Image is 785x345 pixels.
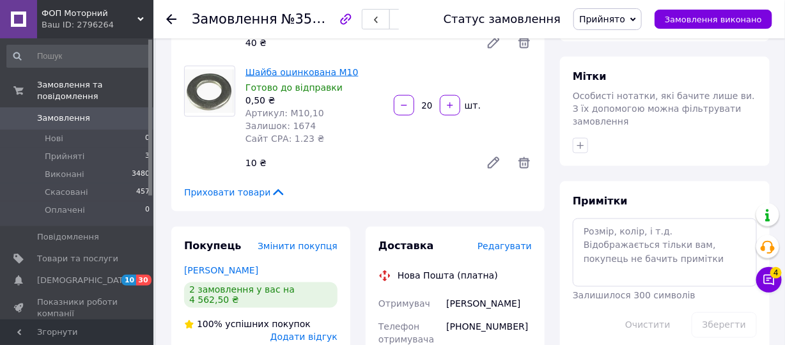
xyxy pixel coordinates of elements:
div: 2 замовлення у вас на 4 562,50 ₴ [184,282,338,308]
span: [DEMOGRAPHIC_DATA] [37,275,132,286]
span: 3 [145,151,150,162]
span: Залишок: 1674 [245,121,316,131]
span: Прийнято [579,14,625,24]
span: 3480 [132,169,150,180]
span: ФОП Моторний [42,8,137,19]
div: успішних покупок [184,318,311,331]
a: Редагувати [481,30,506,56]
span: Додати відгук [270,332,338,342]
span: Готово до відправки [245,82,343,93]
input: Пошук [6,45,151,68]
span: 0 [145,204,150,216]
span: Видалити [517,35,532,50]
span: Сайт СРА: 1.23 ₴ [245,134,324,144]
span: 100% [197,319,222,330]
div: Статус замовлення [444,13,561,26]
span: Прийняті [45,151,84,162]
span: Покупець [184,240,242,252]
div: Ваш ID: 2796264 [42,19,153,31]
span: Особисті нотатки, які бачите лише ви. З їх допомогою можна фільтрувати замовлення [573,91,755,126]
span: Скасовані [45,187,88,198]
div: Повернутися назад [166,13,176,26]
a: Шайба оцинкована М10 [245,67,359,77]
div: 10 ₴ [240,154,476,172]
button: Замовлення виконано [655,10,772,29]
span: Залишилося 300 символів [573,291,696,301]
div: [PERSON_NAME] [444,293,534,316]
span: 4 [770,267,782,279]
div: шт. [462,99,482,112]
span: Видалити [517,155,532,171]
span: Отримувач [378,299,430,309]
span: Нові [45,133,63,144]
span: Замовлення [37,112,90,124]
span: Повідомлення [37,231,99,243]
span: Показники роботи компанії [37,296,118,319]
span: Артикул: М10,10 [245,108,324,118]
span: 457 [136,187,150,198]
span: Доставка [378,240,434,252]
span: Змінити покупця [258,241,338,252]
span: Замовлення та повідомлення [37,79,153,102]
span: Мітки [573,70,607,82]
div: Нова Пошта (платна) [394,270,501,282]
div: 0,50 ₴ [245,94,384,107]
span: 0 [145,133,150,144]
button: Чат з покупцем4 [756,267,782,293]
div: 40 ₴ [240,34,476,52]
span: Оплачені [45,204,85,216]
span: Редагувати [478,241,532,252]
span: Товари та послуги [37,253,118,264]
img: Шайба оцинкована М10 [185,70,235,113]
span: Примітки [573,195,628,207]
span: Замовлення [192,11,277,27]
span: Приховати товари [184,186,286,199]
a: Редагувати [481,150,506,176]
span: Телефон отримувача [378,322,434,345]
span: Замовлення виконано [665,15,762,24]
a: [PERSON_NAME] [184,266,258,276]
span: Виконані [45,169,84,180]
span: 30 [136,275,151,286]
span: №356754696 [281,11,372,27]
span: 10 [121,275,136,286]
